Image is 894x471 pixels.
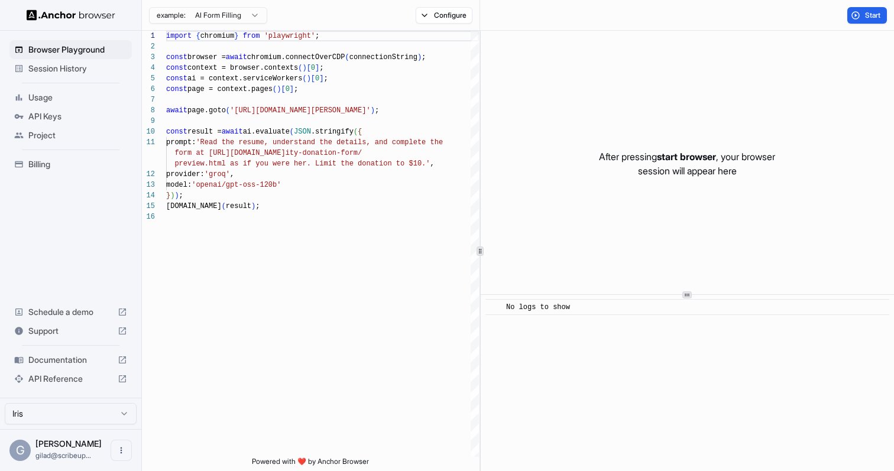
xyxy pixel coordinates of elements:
span: const [166,53,187,61]
span: n to $10.' [387,160,430,168]
span: } [166,191,170,200]
span: 0 [315,74,319,83]
span: ai = context.serviceWorkers [187,74,302,83]
div: 4 [142,63,155,73]
span: ) [302,64,306,72]
div: Billing [9,155,132,174]
span: ( [298,64,302,72]
div: Session History [9,59,132,78]
span: context = browser.contexts [187,64,298,72]
div: Schedule a demo [9,303,132,321]
span: provider: [166,170,205,178]
span: ( [273,85,277,93]
span: browser = [187,53,226,61]
span: Documentation [28,354,113,366]
span: const [166,128,187,136]
span: ) [174,191,179,200]
span: Browser Playground [28,44,127,56]
span: ( [302,74,306,83]
div: API Keys [9,107,132,126]
div: Support [9,321,132,340]
span: ) [417,53,422,61]
span: .stringify [311,128,354,136]
span: result = [187,128,222,136]
p: After pressing , your browser session will appear here [599,150,775,178]
span: ( [345,53,349,61]
span: form at [URL][DOMAIN_NAME] [174,149,285,157]
button: Open menu [111,440,132,461]
div: Browser Playground [9,40,132,59]
span: ( [290,128,294,136]
div: 5 [142,73,155,84]
span: 'playwright' [264,32,315,40]
span: preview.html as if you were her. Limit the donatio [174,160,387,168]
span: import [166,32,192,40]
span: ; [319,64,323,72]
span: ) [307,74,311,83]
span: page.goto [187,106,226,115]
span: await [166,106,187,115]
span: ; [179,191,183,200]
span: ai.evaluate [243,128,290,136]
button: Start [847,7,887,24]
span: ] [319,74,323,83]
span: { [196,32,200,40]
span: ; [294,85,298,93]
span: ; [422,53,426,61]
span: Project [28,129,127,141]
span: chromium [200,32,235,40]
span: ( [354,128,358,136]
span: [ [307,64,311,72]
div: Usage [9,88,132,107]
div: 12 [142,169,155,180]
span: await [226,53,247,61]
span: chromium.connectOverCDP [247,53,345,61]
span: 0 [311,64,315,72]
div: 6 [142,84,155,95]
div: Documentation [9,350,132,369]
div: G [9,440,31,461]
span: ] [290,85,294,93]
div: 9 [142,116,155,126]
span: { [358,128,362,136]
span: from [243,32,260,40]
span: ) [277,85,281,93]
div: 16 [142,212,155,222]
span: prompt: [166,138,196,147]
div: 2 [142,41,155,52]
span: model: [166,181,192,189]
span: ; [255,202,260,210]
span: [ [311,74,315,83]
span: Usage [28,92,127,103]
span: API Reference [28,373,113,385]
span: lete the [409,138,443,147]
span: API Keys [28,111,127,122]
span: ; [315,32,319,40]
span: const [166,64,187,72]
div: 8 [142,105,155,116]
div: 13 [142,180,155,190]
span: JSON [294,128,311,136]
span: , [230,170,234,178]
span: const [166,85,187,93]
span: Schedule a demo [28,306,113,318]
span: ​ [491,301,497,313]
span: } [234,32,238,40]
span: ] [315,64,319,72]
div: 11 [142,137,155,148]
span: ( [226,106,230,115]
span: ity-donation-form/ [286,149,362,157]
span: Session History [28,63,127,74]
div: 3 [142,52,155,63]
span: ( [222,202,226,210]
span: Powered with ❤️ by Anchor Browser [252,457,369,471]
span: ; [375,106,379,115]
div: API Reference [9,369,132,388]
div: Project [9,126,132,145]
span: Start [865,11,882,20]
span: [DOMAIN_NAME] [166,202,222,210]
span: '[URL][DOMAIN_NAME][PERSON_NAME]' [230,106,371,115]
div: 1 [142,31,155,41]
span: 'groq' [205,170,230,178]
span: const [166,74,187,83]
